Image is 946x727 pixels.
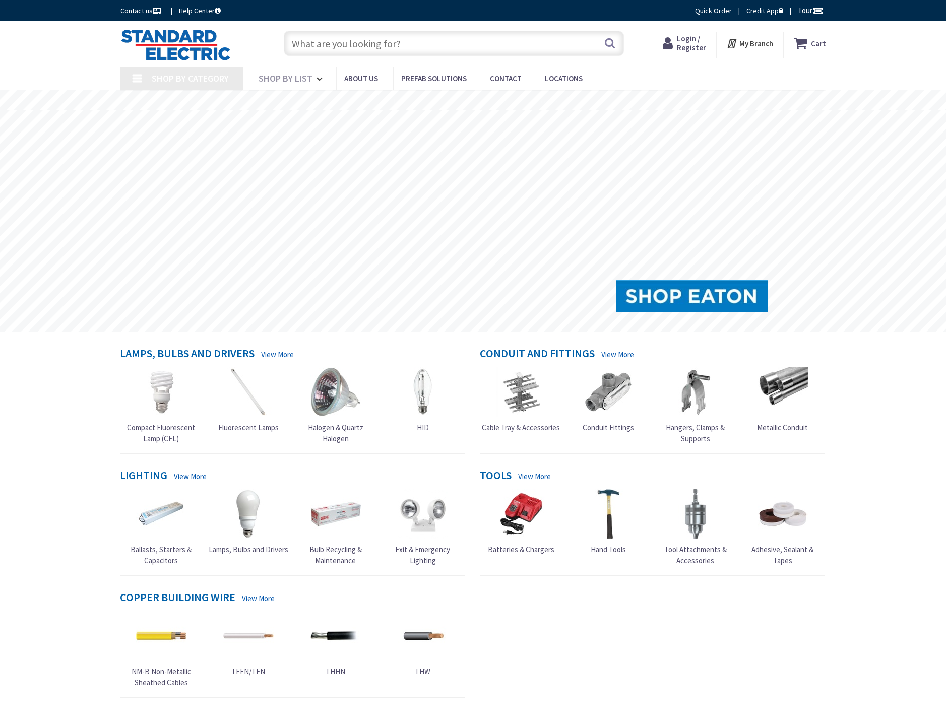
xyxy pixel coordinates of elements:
[395,545,450,565] span: Exit & Emergency Lighting
[127,423,195,443] span: Compact Fluorescent Lamp (CFL)
[120,489,203,566] a: Ballasts, Starters & Capacitors Ballasts, Starters & Capacitors
[308,423,363,443] span: Halogen & Quartz Halogen
[174,471,207,482] a: View More
[294,367,377,444] a: Halogen & Quartz Halogen Halogen & Quartz Halogen
[223,489,274,539] img: Lamps, Bulbs and Drivers
[482,423,560,432] span: Cable Tray & Accessories
[751,545,813,565] span: Adhesive, Sealant & Tapes
[261,349,294,360] a: View More
[326,667,345,676] span: THHN
[695,6,732,16] a: Quick Order
[664,545,727,565] span: Tool Attachments & Accessories
[490,74,522,83] span: Contact
[726,34,773,52] div: My Branch
[480,469,512,484] h4: Tools
[223,611,274,677] a: TFFN/TFN TFFN/TFN
[583,489,634,539] img: Hand Tools
[480,347,595,362] h4: Conduit and Fittings
[136,489,186,539] img: Ballasts, Starters & Capacitors
[310,611,361,677] a: THHN THHN
[757,423,808,432] span: Metallic Conduit
[310,489,361,539] img: Bulb Recycling & Maintenance
[136,367,186,417] img: Compact Fluorescent Lamp (CFL)
[518,471,551,482] a: View More
[120,367,203,444] a: Compact Fluorescent Lamp (CFL) Compact Fluorescent Lamp (CFL)
[179,6,221,16] a: Help Center
[132,667,191,687] span: NM-B Non-Metallic Sheathed Cables
[120,469,167,484] h4: Lighting
[811,34,826,52] strong: Cart
[152,73,229,84] span: Shop By Category
[209,545,288,554] span: Lamps, Bulbs and Drivers
[583,367,634,417] img: Conduit Fittings
[415,667,430,676] span: THW
[398,611,448,661] img: THW
[757,367,808,433] a: Metallic Conduit Metallic Conduit
[758,367,808,417] img: Metallic Conduit
[482,367,560,433] a: Cable Tray & Accessories Cable Tray & Accessories
[666,423,725,443] span: Hangers, Clamps & Supports
[398,489,448,539] img: Exit & Emergency Lighting
[223,367,274,417] img: Fluorescent Lamps
[417,423,429,432] span: HID
[120,591,235,606] h4: Copper Building Wire
[746,6,783,16] a: Credit App
[758,489,808,539] img: Adhesive, Sealant & Tapes
[223,611,274,661] img: TFFN/TFN
[739,39,773,48] strong: My Branch
[309,545,362,565] span: Bulb Recycling & Maintenance
[120,29,231,60] img: Standard Electric
[488,489,554,555] a: Batteries & Chargers Batteries & Chargers
[120,6,163,16] a: Contact us
[310,611,361,661] img: THHN
[259,73,312,84] span: Shop By List
[310,367,361,417] img: Halogen & Quartz Halogen
[591,545,626,554] span: Hand Tools
[583,423,634,432] span: Conduit Fittings
[654,367,737,444] a: Hangers, Clamps & Supports Hangers, Clamps & Supports
[218,367,279,433] a: Fluorescent Lamps Fluorescent Lamps
[798,6,824,15] span: Tour
[583,367,634,433] a: Conduit Fittings Conduit Fittings
[344,74,378,83] span: About Us
[120,347,255,362] h4: Lamps, Bulbs and Drivers
[242,593,275,604] a: View More
[398,611,448,677] a: THW THW
[136,611,186,661] img: NM-B Non-Metallic Sheathed Cables
[398,367,448,433] a: HID HID
[120,611,203,688] a: NM-B Non-Metallic Sheathed Cables NM-B Non-Metallic Sheathed Cables
[794,34,826,52] a: Cart
[601,349,634,360] a: View More
[670,489,721,539] img: Tool Attachments & Accessories
[209,489,288,555] a: Lamps, Bulbs and Drivers Lamps, Bulbs and Drivers
[741,489,824,566] a: Adhesive, Sealant & Tapes Adhesive, Sealant & Tapes
[654,489,737,566] a: Tool Attachments & Accessories Tool Attachments & Accessories
[583,489,634,555] a: Hand Tools Hand Tools
[496,367,546,417] img: Cable Tray & Accessories
[398,367,448,417] img: HID
[663,34,706,52] a: Login / Register
[231,667,265,676] span: TFFN/TFN
[496,489,546,539] img: Batteries & Chargers
[218,423,279,432] span: Fluorescent Lamps
[131,545,192,565] span: Ballasts, Starters & Capacitors
[382,489,464,566] a: Exit & Emergency Lighting Exit & Emergency Lighting
[314,96,655,107] rs-layer: [MEDICAL_DATA]: Our Commitment to Our Employees and Customers
[677,34,706,52] span: Login / Register
[545,74,583,83] span: Locations
[284,31,624,56] input: What are you looking for?
[401,74,467,83] span: Prefab Solutions
[670,367,721,417] img: Hangers, Clamps & Supports
[294,489,377,566] a: Bulb Recycling & Maintenance Bulb Recycling & Maintenance
[488,545,554,554] span: Batteries & Chargers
